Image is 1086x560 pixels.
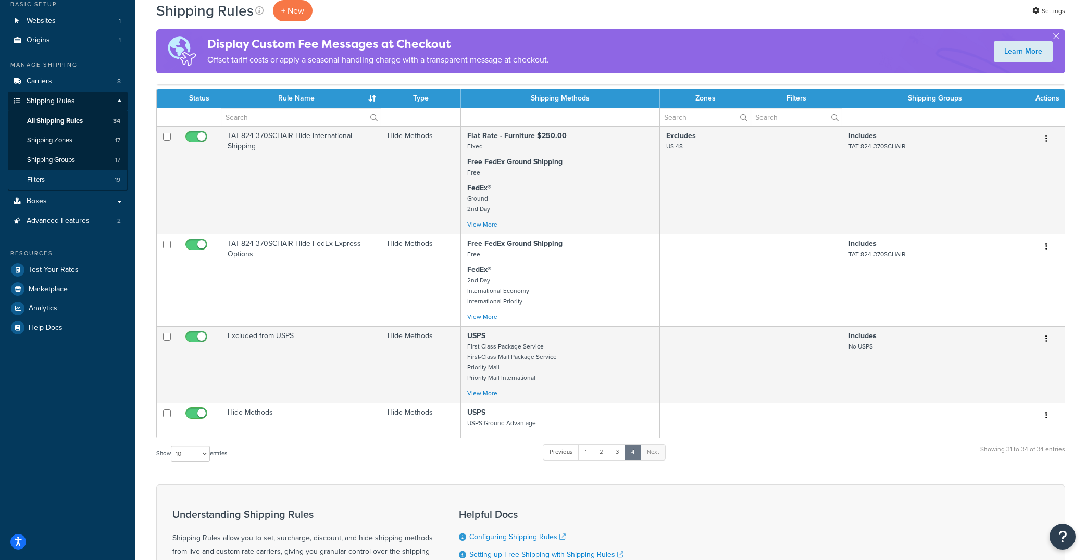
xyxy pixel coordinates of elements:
[117,77,121,86] span: 8
[8,151,128,170] a: Shipping Groups 17
[8,72,128,91] a: Carriers 8
[27,156,75,165] span: Shipping Groups
[117,217,121,226] span: 2
[27,117,83,126] span: All Shipping Rules
[467,342,557,382] small: First-Class Package Service First-Class Mail Package Service Priority Mail Priority Mail Internat...
[8,249,128,258] div: Resources
[8,11,128,31] li: Websites
[29,266,79,275] span: Test Your Rates
[221,126,381,234] td: TAT-824-370SCHAIR Hide International Shipping
[207,35,549,53] h4: Display Custom Fee Messages at Checkout
[171,446,210,462] select: Showentries
[751,89,842,108] th: Filters
[842,89,1028,108] th: Shipping Groups
[469,549,623,560] a: Setting up Free Shipping with Shipping Rules
[666,130,696,141] strong: Excludes
[459,508,630,520] h3: Helpful Docs
[119,36,121,45] span: 1
[751,108,842,126] input: Search
[467,238,563,249] strong: Free FedEx Ground Shipping
[467,389,497,398] a: View More
[467,276,529,306] small: 2nd Day International Economy International Priority
[381,126,460,234] td: Hide Methods
[660,108,751,126] input: Search
[221,89,381,108] th: Rule Name : activate to sort column ascending
[27,97,75,106] span: Shipping Rules
[8,170,128,190] li: Filters
[8,151,128,170] li: Shipping Groups
[1028,89,1065,108] th: Actions
[221,326,381,403] td: Excluded from USPS
[578,444,594,460] a: 1
[980,443,1065,466] div: Showing 31 to 34 of 34 entries
[8,192,128,211] a: Boxes
[8,72,128,91] li: Carriers
[467,194,490,214] small: Ground 2nd Day
[115,156,120,165] span: 17
[1032,4,1065,18] a: Settings
[8,92,128,111] a: Shipping Rules
[381,89,460,108] th: Type
[461,89,660,108] th: Shipping Methods
[593,444,610,460] a: 2
[156,29,207,73] img: duties-banner-06bc72dcb5fe05cb3f9472aba00be2ae8eb53ab6f0d8bb03d382ba314ac3c341.png
[27,17,56,26] span: Websites
[666,142,683,151] small: US 48
[27,197,47,206] span: Boxes
[381,403,460,438] td: Hide Methods
[848,130,877,141] strong: Includes
[848,238,877,249] strong: Includes
[8,11,128,31] a: Websites 1
[29,304,57,313] span: Analytics
[848,142,905,151] small: TAT-824-370SCHAIR
[467,156,563,167] strong: Free FedEx Ground Shipping
[994,41,1053,62] a: Learn More
[8,318,128,337] a: Help Docs
[467,142,483,151] small: Fixed
[156,1,254,21] h1: Shipping Rules
[207,53,549,67] p: Offset tariff costs or apply a seasonal handling charge with a transparent message at checkout.
[8,211,128,231] a: Advanced Features 2
[848,330,877,341] strong: Includes
[119,17,121,26] span: 1
[660,89,752,108] th: Zones
[848,250,905,259] small: TAT-824-370SCHAIR
[469,531,566,542] a: Configuring Shipping Rules
[177,89,221,108] th: Status
[29,285,68,294] span: Marketplace
[8,92,128,191] li: Shipping Rules
[113,117,120,126] span: 34
[8,280,128,298] a: Marketplace
[467,130,567,141] strong: Flat Rate - Furniture $250.00
[609,444,626,460] a: 3
[625,444,641,460] a: 4
[8,299,128,318] a: Analytics
[156,446,227,462] label: Show entries
[8,111,128,131] li: All Shipping Rules
[8,260,128,279] a: Test Your Rates
[27,176,45,184] span: Filters
[467,168,480,177] small: Free
[221,108,381,126] input: Search
[8,131,128,150] a: Shipping Zones 17
[8,211,128,231] li: Advanced Features
[27,36,50,45] span: Origins
[115,136,120,145] span: 17
[221,234,381,326] td: TAT-824-370SCHAIR Hide FedEx Express Options
[543,444,579,460] a: Previous
[115,176,120,184] span: 19
[467,407,485,418] strong: USPS
[467,264,491,275] strong: FedEx®
[381,326,460,403] td: Hide Methods
[8,170,128,190] a: Filters 19
[8,60,128,69] div: Manage Shipping
[29,323,63,332] span: Help Docs
[467,330,485,341] strong: USPS
[8,31,128,50] li: Origins
[467,250,480,259] small: Free
[640,444,666,460] a: Next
